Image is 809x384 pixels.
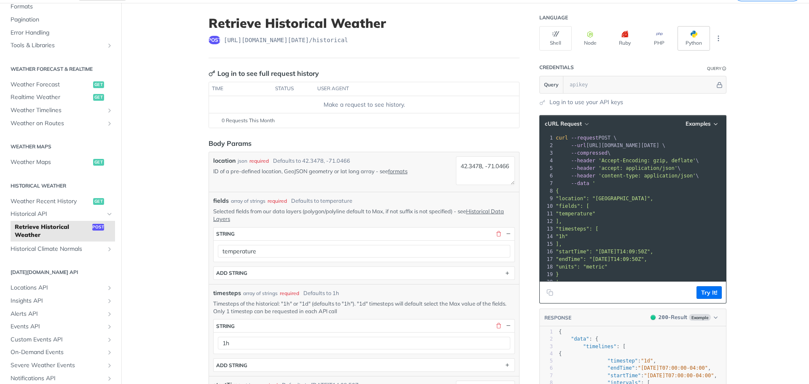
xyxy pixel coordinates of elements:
[209,68,319,78] div: Log in to see full request history
[93,81,104,88] span: get
[224,36,348,44] span: https://api.tomorrow.io/v4/historical
[106,298,113,304] button: Show subpages for Insights API
[556,135,617,141] span: POST \
[6,91,115,104] a: Realtime Weatherget
[540,149,554,157] div: 3
[574,26,606,51] button: Node
[540,187,554,195] div: 8
[683,120,722,128] button: Examples
[6,295,115,307] a: Insights APIShow subpages for Insights API
[540,263,554,271] div: 18
[106,285,113,291] button: Show subpages for Locations API
[608,26,641,51] button: Ruby
[556,271,559,277] span: }
[6,156,115,169] a: Weather Mapsget
[540,76,563,93] button: Query
[542,120,591,128] button: cURL Request
[540,164,554,172] div: 5
[243,290,278,297] div: array of strings
[598,158,696,164] span: 'Accept-Encoding: gzip, deflate'
[540,255,554,263] div: 17
[6,308,115,320] a: Alerts APIShow subpages for Alerts API
[106,42,113,49] button: Show subpages for Tools & Libraries
[556,264,608,270] span: "units": "metric"
[213,289,241,298] span: timesteps
[231,197,265,205] div: array of strings
[689,314,711,321] span: Example
[291,197,352,205] div: Defaults to temperature
[93,94,104,101] span: get
[540,350,553,357] div: 4
[6,359,115,372] a: Severe Weather EventsShow subpages for Severe Weather Events
[11,310,104,318] span: Alerts API
[280,290,299,297] div: required
[712,32,725,45] button: More Languages
[11,106,104,115] span: Weather Timelines
[540,134,554,142] div: 1
[209,82,272,96] th: time
[216,270,247,276] div: ADD string
[214,359,514,371] button: ADD string
[556,135,568,141] span: curl
[106,246,113,252] button: Show subpages for Historical Climate Normals
[556,256,647,262] span: "endTime": "[DATE]T14:09:50Z",
[565,76,715,93] input: apikey
[214,228,514,240] button: string
[6,320,115,333] a: Events APIShow subpages for Events API
[93,198,104,205] span: get
[11,348,104,357] span: On-Demand Events
[11,16,113,24] span: Pagination
[314,82,502,96] th: user agent
[539,14,568,21] div: Language
[11,361,104,370] span: Severe Weather Events
[11,245,104,253] span: Historical Climate Normals
[540,271,554,278] div: 19
[213,167,453,175] p: ID of a pre-defined location, GeoJSON geometry or lat long array - see
[715,35,722,42] svg: More ellipsis
[659,314,668,320] span: 200
[571,336,589,342] span: "data"
[686,120,711,127] span: Examples
[11,29,113,37] span: Error Handling
[556,165,680,171] span: \
[556,241,562,247] span: ],
[540,278,554,286] div: 20
[209,16,520,31] h1: Retrieve Historical Weather
[6,65,115,73] h2: Weather Forecast & realtime
[273,157,350,165] div: Defaults to 42.3478, -71.0466
[540,157,554,164] div: 4
[559,336,598,342] span: : {
[540,372,553,379] div: 7
[6,333,115,346] a: Custom Events APIShow subpages for Custom Events API
[6,143,115,150] h2: Weather Maps
[6,282,115,294] a: Locations APIShow subpages for Locations API
[106,349,113,356] button: Show subpages for On-Demand Events
[106,375,113,382] button: Show subpages for Notifications API
[11,3,113,11] span: Formats
[540,180,554,187] div: 7
[388,168,407,175] a: formats
[268,197,287,205] div: required
[15,223,90,239] span: Retrieve Historical Weather
[571,150,608,156] span: --compressed
[559,365,711,371] span: : ,
[571,173,595,179] span: --header
[659,313,687,322] div: - Result
[592,180,595,186] span: '
[495,322,502,330] button: Delete
[641,358,653,364] span: "1d"
[213,196,229,205] span: fields
[556,188,559,194] span: {
[608,358,638,364] span: "timestep"
[540,202,554,210] div: 10
[216,231,235,237] div: string
[11,41,104,50] span: Tools & Libraries
[272,82,314,96] th: status
[504,230,512,238] button: Hide
[722,67,726,71] i: Information
[707,65,721,72] div: Query
[540,210,554,218] div: 11
[556,150,611,156] span: \
[6,104,115,117] a: Weather TimelinesShow subpages for Weather Timelines
[540,357,553,365] div: 5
